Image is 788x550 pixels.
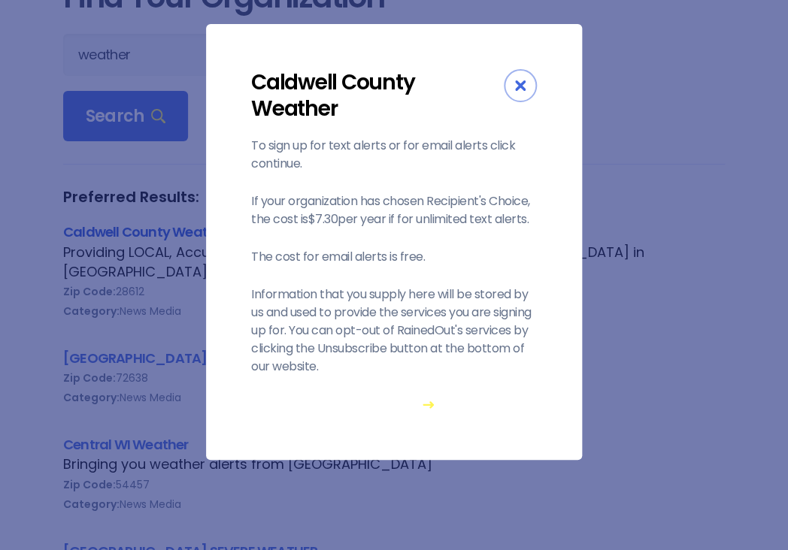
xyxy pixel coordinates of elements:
[251,395,537,415] span: Continue
[251,192,537,228] p: If your organization has chosen Recipient's Choice, the cost is $7.30 per year if for unlimited t...
[251,248,537,266] p: The cost for email alerts is free.
[251,286,537,376] p: Information that you supply here will be stored by us and used to provide the services you are si...
[251,137,537,173] p: To sign up for text alerts or for email alerts click continue.
[251,69,504,122] div: Caldwell County Weather
[504,69,537,102] div: Close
